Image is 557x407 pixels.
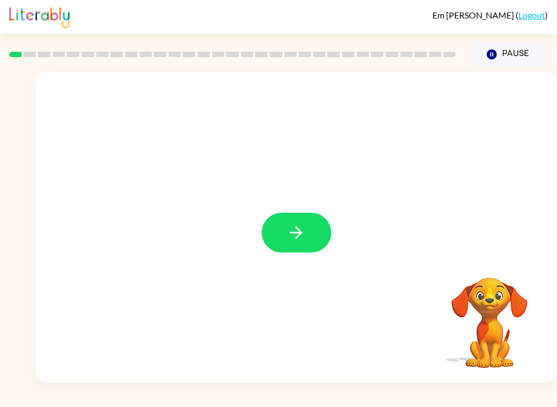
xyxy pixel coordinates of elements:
[469,42,548,67] button: Pause
[9,4,70,28] img: Literably
[432,10,516,20] span: Em [PERSON_NAME]
[435,261,544,369] video: Your browser must support playing .mp4 files to use Literably. Please try using another browser.
[432,10,548,20] div: ( )
[518,10,545,20] a: Logout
